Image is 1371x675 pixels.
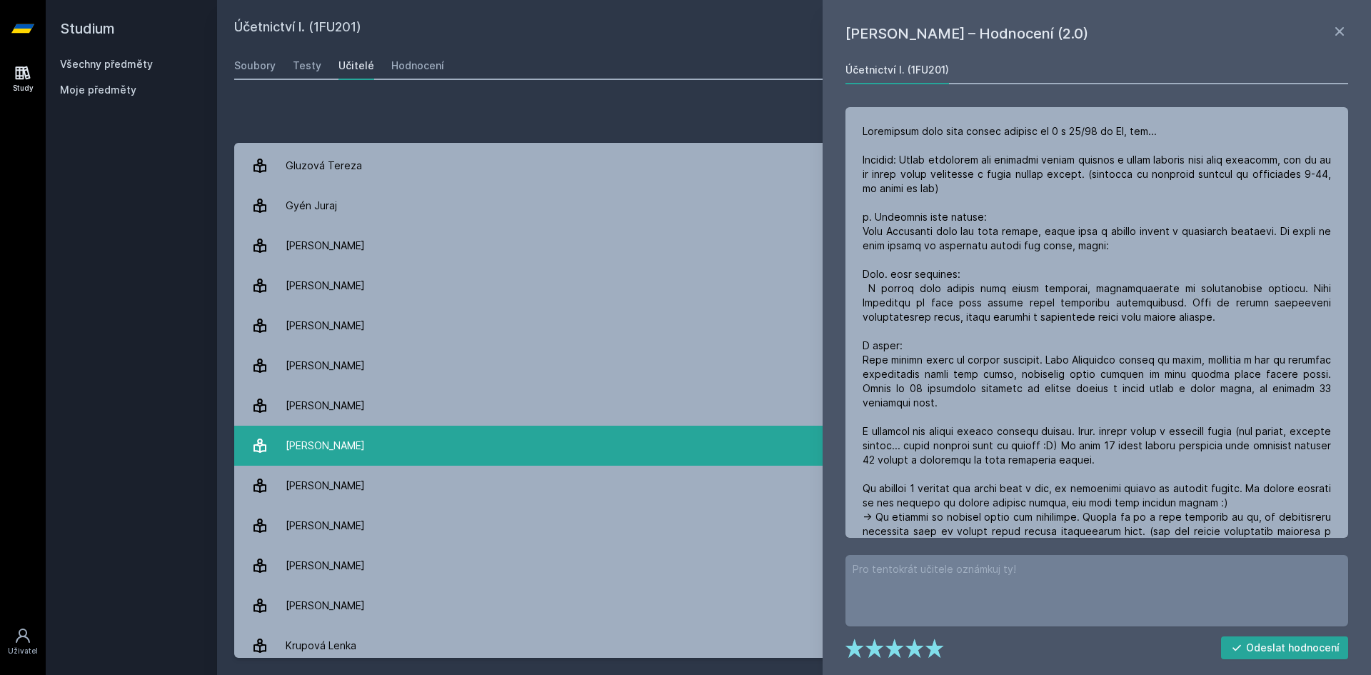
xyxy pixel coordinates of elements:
[13,83,34,94] div: Study
[1221,636,1349,659] button: Odeslat hodnocení
[286,511,365,540] div: [PERSON_NAME]
[3,620,43,664] a: Uživatel
[286,151,362,180] div: Gluzová Tereza
[286,231,365,260] div: [PERSON_NAME]
[234,226,1354,266] a: [PERSON_NAME] 3 hodnocení 4.7
[286,271,365,300] div: [PERSON_NAME]
[234,266,1354,306] a: [PERSON_NAME] 2 hodnocení 5.0
[338,59,374,73] div: Učitelé
[234,59,276,73] div: Soubory
[234,346,1354,386] a: [PERSON_NAME] 3 hodnocení 1.7
[286,391,365,420] div: [PERSON_NAME]
[234,466,1354,506] a: [PERSON_NAME] 4 hodnocení 4.3
[391,59,444,73] div: Hodnocení
[8,646,38,656] div: Uživatel
[234,386,1354,426] a: [PERSON_NAME] 13 hodnocení 3.2
[234,586,1354,626] a: [PERSON_NAME] 2 hodnocení 4.5
[286,311,365,340] div: [PERSON_NAME]
[286,431,365,460] div: [PERSON_NAME]
[234,426,1354,466] a: [PERSON_NAME] 60 hodnocení 2.0
[234,626,1354,666] a: Krupová Lenka 20 hodnocení 4.5
[234,146,1354,186] a: Gluzová Tereza 2 hodnocení 4.0
[286,631,356,660] div: Krupová Lenka
[60,58,153,70] a: Všechny předměty
[3,57,43,101] a: Study
[234,546,1354,586] a: [PERSON_NAME] 2 hodnocení 3.5
[293,59,321,73] div: Testy
[60,83,136,97] span: Moje předměty
[338,51,374,80] a: Učitelé
[234,306,1354,346] a: [PERSON_NAME] 2 hodnocení 1.0
[293,51,321,80] a: Testy
[286,551,365,580] div: [PERSON_NAME]
[391,51,444,80] a: Hodnocení
[234,506,1354,546] a: [PERSON_NAME] 8 hodnocení 4.4
[286,471,365,500] div: [PERSON_NAME]
[234,51,276,80] a: Soubory
[234,17,1194,40] h2: Účetnictví I. (1FU201)
[234,186,1354,226] a: Gyén Juraj 5 hodnocení 4.8
[286,191,337,220] div: Gyén Juraj
[286,351,365,380] div: [PERSON_NAME]
[286,591,365,620] div: [PERSON_NAME]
